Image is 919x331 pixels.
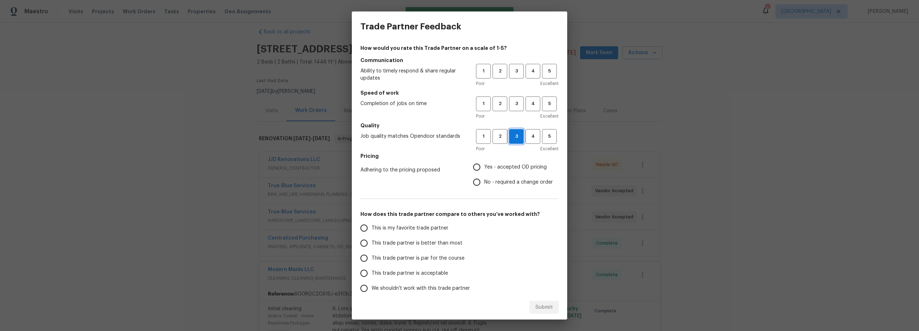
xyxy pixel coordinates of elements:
[476,145,485,152] span: Poor
[510,100,523,108] span: 3
[360,122,559,129] h5: Quality
[476,129,491,144] button: 1
[360,211,559,218] h5: How does this trade partner compare to others you’ve worked with?
[372,255,465,262] span: This trade partner is par for the course
[360,67,465,82] span: Ability to timely respond & share regular updates
[476,96,491,111] button: 1
[360,152,559,160] h5: Pricing
[476,80,485,87] span: Poor
[476,113,485,120] span: Poor
[540,80,559,87] span: Excellent
[526,67,540,75] span: 4
[493,64,507,79] button: 2
[372,224,448,232] span: This is my favorite trade partner
[360,57,559,64] h5: Communication
[526,132,540,141] span: 4
[509,96,524,111] button: 3
[372,240,462,247] span: This trade partner is better than most
[543,132,556,141] span: 5
[509,64,524,79] button: 3
[509,129,524,144] button: 3
[543,67,556,75] span: 5
[476,64,491,79] button: 1
[360,166,462,174] span: Adhering to the pricing proposed
[477,132,490,141] span: 1
[493,67,507,75] span: 2
[360,22,461,32] h3: Trade Partner Feedback
[372,270,448,277] span: This trade partner is acceptable
[360,100,465,107] span: Completion of jobs on time
[477,67,490,75] span: 1
[484,164,547,171] span: Yes - accepted OD pricing
[542,96,557,111] button: 5
[473,160,559,190] div: Pricing
[526,64,540,79] button: 4
[360,89,559,96] h5: Speed of work
[493,132,507,141] span: 2
[526,129,540,144] button: 4
[484,179,553,186] span: No - required a change order
[510,67,523,75] span: 3
[543,100,556,108] span: 5
[526,96,540,111] button: 4
[493,129,507,144] button: 2
[540,145,559,152] span: Excellent
[360,221,559,296] div: How does this trade partner compare to others you’ve worked with?
[509,132,523,141] span: 3
[540,113,559,120] span: Excellent
[360,44,559,52] h4: How would you rate this Trade Partner on a scale of 1-5?
[493,96,507,111] button: 2
[542,129,557,144] button: 5
[372,285,470,292] span: We shouldn't work with this trade partner
[526,100,540,108] span: 4
[542,64,557,79] button: 5
[477,100,490,108] span: 1
[493,100,507,108] span: 2
[360,133,465,140] span: Job quality matches Opendoor standards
